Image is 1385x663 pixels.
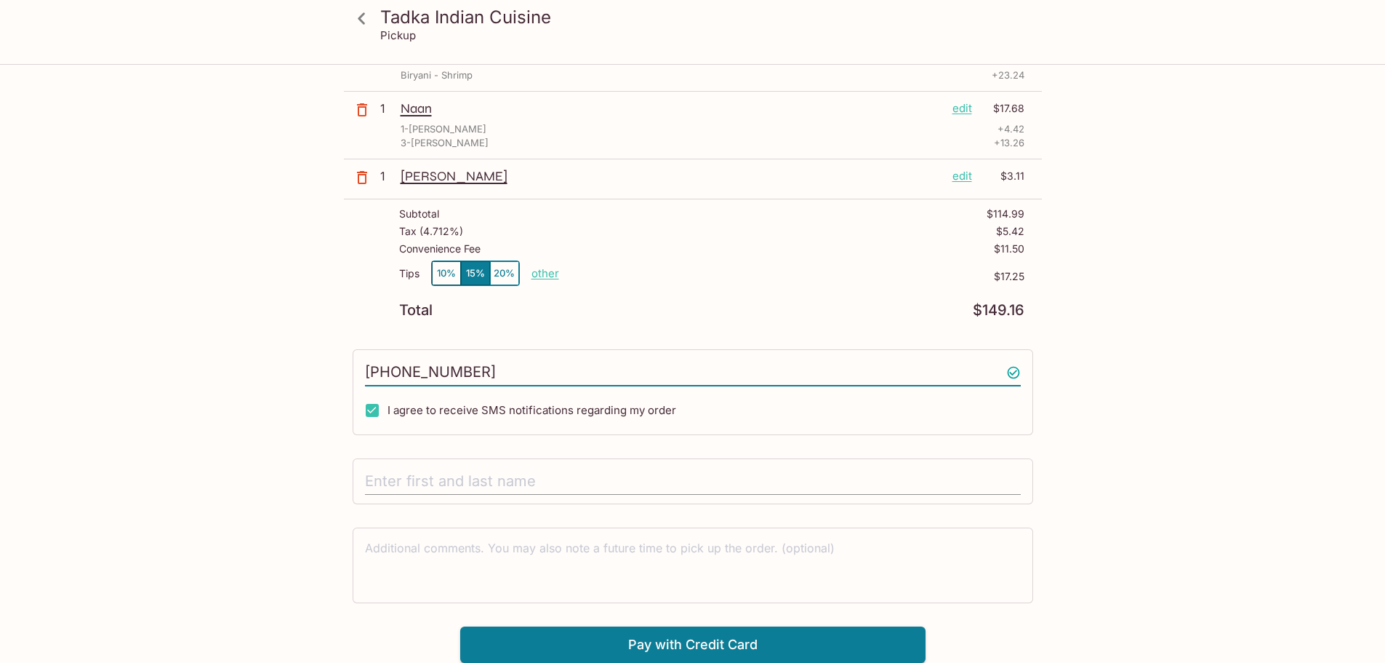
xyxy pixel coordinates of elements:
[997,122,1024,136] p: + 4.42
[461,261,490,285] button: 15%
[401,122,486,136] p: 1-[PERSON_NAME]
[981,100,1024,116] p: $17.68
[559,271,1024,282] p: $17.25
[401,100,941,116] p: Naan
[987,208,1024,220] p: $114.99
[380,168,395,184] p: 1
[399,208,439,220] p: Subtotal
[490,261,519,285] button: 20%
[401,68,473,82] p: Biryani - Shrimp
[952,100,972,116] p: edit
[388,403,676,417] span: I agree to receive SMS notifications regarding my order
[531,266,559,280] button: other
[401,168,941,184] p: [PERSON_NAME]
[460,627,926,663] button: Pay with Credit Card
[399,226,463,237] p: Tax ( 4.712% )
[981,168,1024,184] p: $3.11
[380,100,395,116] p: 1
[380,6,1030,28] h3: Tadka Indian Cuisine
[432,261,461,285] button: 10%
[365,468,1021,496] input: Enter first and last name
[992,68,1024,82] p: + 23.24
[996,226,1024,237] p: $5.42
[401,136,489,150] p: 3-[PERSON_NAME]
[399,243,481,255] p: Convenience Fee
[399,303,433,317] p: Total
[952,168,972,184] p: edit
[994,136,1024,150] p: + 13.26
[380,28,416,42] p: Pickup
[973,303,1024,317] p: $149.16
[399,268,419,279] p: Tips
[994,243,1024,255] p: $11.50
[365,359,1021,386] input: Enter phone number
